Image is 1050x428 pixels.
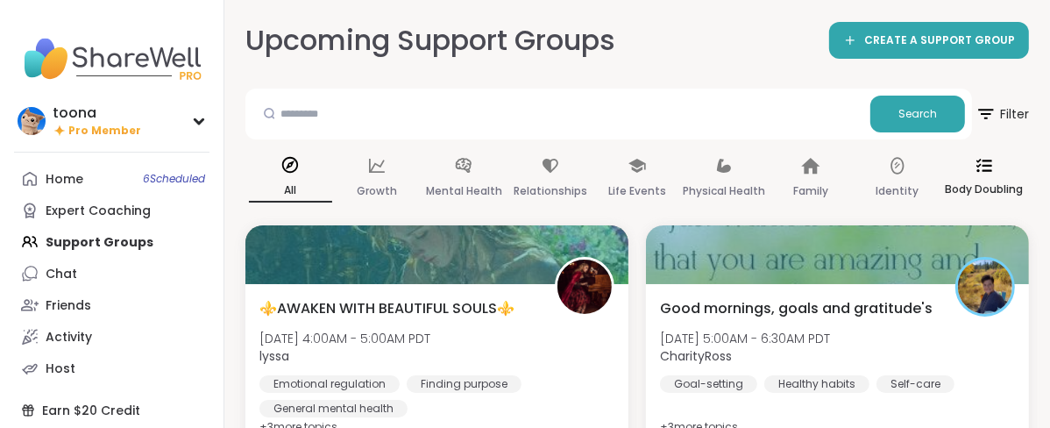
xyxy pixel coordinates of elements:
[976,93,1029,135] span: Filter
[46,329,92,346] div: Activity
[249,180,332,203] p: All
[259,375,400,393] div: Emotional regulation
[259,347,289,365] b: lyssa
[14,195,209,226] a: Expert Coaching
[764,375,869,393] div: Healthy habits
[829,22,1029,59] a: CREATE A SUPPORT GROUP
[46,266,77,283] div: Chat
[870,96,965,132] button: Search
[864,33,1015,48] span: CREATE A SUPPORT GROUP
[14,395,209,426] div: Earn $20 Credit
[18,107,46,135] img: toona
[557,260,612,314] img: lyssa
[660,330,830,347] span: [DATE] 5:00AM - 6:30AM PDT
[14,28,209,89] img: ShareWell Nav Logo
[259,330,430,347] span: [DATE] 4:00AM - 5:00AM PDT
[683,181,765,202] p: Physical Health
[945,179,1023,200] p: Body Doubling
[407,375,521,393] div: Finding purpose
[53,103,141,123] div: toona
[14,163,209,195] a: Home6Scheduled
[660,375,757,393] div: Goal-setting
[660,347,732,365] b: CharityRoss
[46,203,151,220] div: Expert Coaching
[14,258,209,289] a: Chat
[793,181,828,202] p: Family
[514,181,587,202] p: Relationships
[876,375,954,393] div: Self-care
[958,260,1012,314] img: CharityRoss
[259,400,408,417] div: General mental health
[14,289,209,321] a: Friends
[976,89,1029,139] button: Filter
[46,297,91,315] div: Friends
[426,181,502,202] p: Mental Health
[608,181,666,202] p: Life Events
[898,106,937,122] span: Search
[876,181,919,202] p: Identity
[143,172,205,186] span: 6 Scheduled
[68,124,141,139] span: Pro Member
[14,321,209,353] a: Activity
[660,298,933,319] span: Good mornings, goals and gratitude's
[46,360,75,378] div: Host
[46,171,83,189] div: Home
[259,298,514,319] span: ⚜️AWAKEN WITH BEAUTIFUL SOULS⚜️
[245,21,615,61] h2: Upcoming Support Groups
[14,353,209,384] a: Host
[357,181,397,202] p: Growth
